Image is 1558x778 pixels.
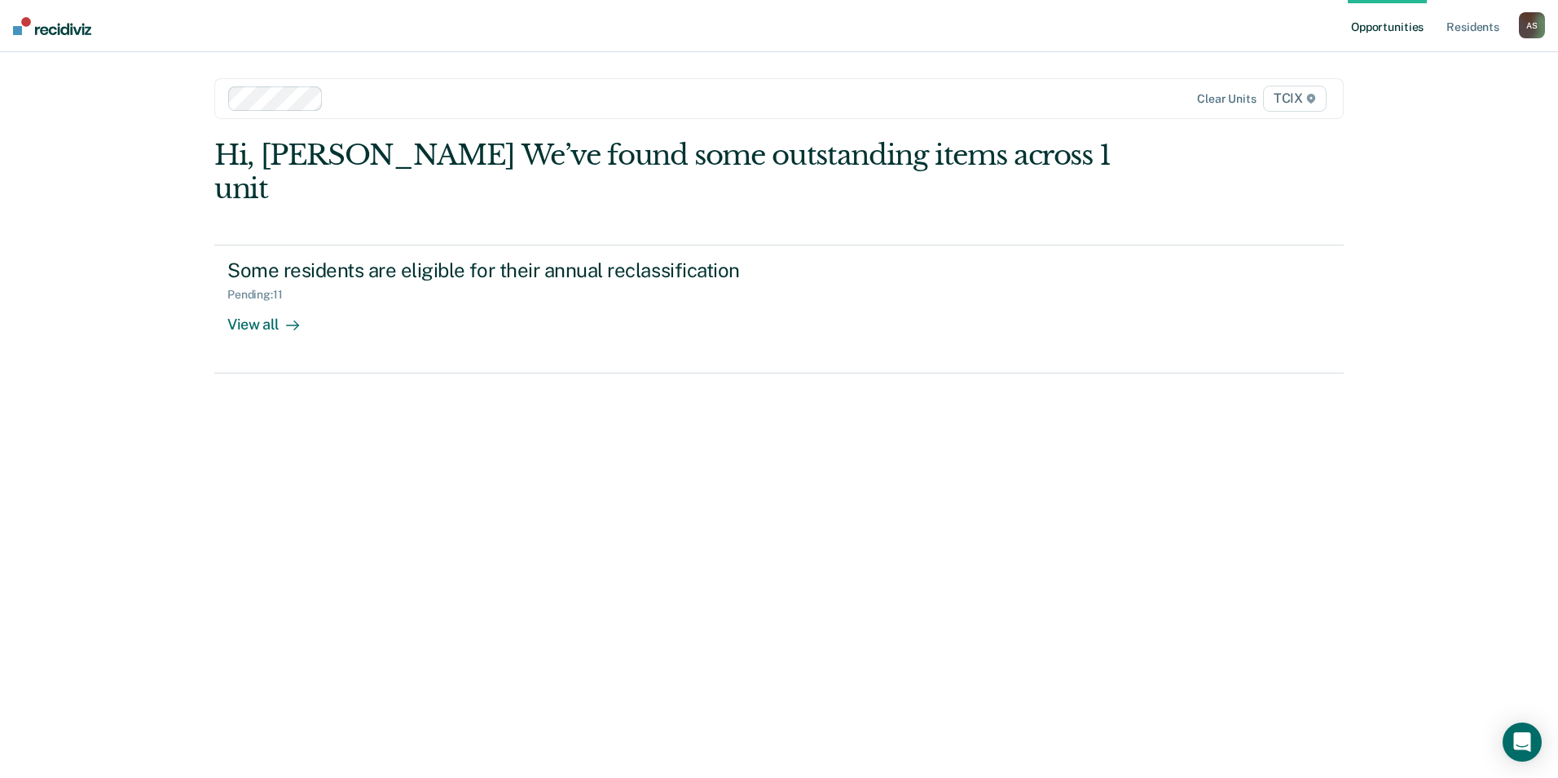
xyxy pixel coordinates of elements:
img: Recidiviz [13,17,91,35]
div: Pending : 11 [227,288,296,302]
div: A S [1519,12,1545,38]
div: Open Intercom Messenger [1503,723,1542,762]
span: TCIX [1263,86,1327,112]
a: Some residents are eligible for their annual reclassificationPending:11View all [214,245,1344,374]
div: Clear units [1197,92,1257,106]
div: Some residents are eligible for their annual reclassification [227,259,799,282]
button: AS [1519,12,1545,38]
div: View all [227,302,319,334]
div: Hi, [PERSON_NAME] We’ve found some outstanding items across 1 unit [214,139,1118,206]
